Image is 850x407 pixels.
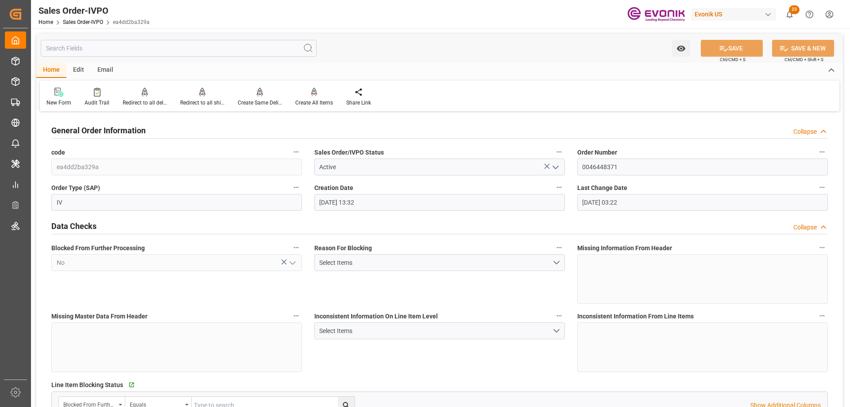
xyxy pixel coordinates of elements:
[51,148,65,157] span: code
[123,99,167,107] div: Redirect to all deliveries
[314,183,353,193] span: Creation Date
[346,99,371,107] div: Share Link
[691,8,776,21] div: Evonik US
[180,99,224,107] div: Redirect to all shipments
[793,223,817,232] div: Collapse
[51,312,147,321] span: Missing Master Data From Header
[691,6,780,23] button: Evonik US
[314,312,438,321] span: Inconsistent Information On Line Item Level
[816,146,828,158] button: Order Number
[41,40,317,57] input: Search Fields
[577,194,828,211] input: MM-DD-YYYY HH:MM
[314,322,565,339] button: open menu
[784,56,823,63] span: Ctrl/CMD + Shift + S
[319,326,552,336] div: Select Items
[51,183,100,193] span: Order Type (SAP)
[627,7,685,22] img: Evonik-brand-mark-Deep-Purple-RGB.jpeg_1700498283.jpeg
[314,254,565,271] button: open menu
[816,310,828,322] button: Inconsistent Information From Line Items
[548,160,561,174] button: open menu
[290,146,302,158] button: code
[720,56,746,63] span: Ctrl/CMD + S
[66,63,91,78] div: Edit
[46,99,71,107] div: New Form
[290,242,302,253] button: Blocked From Further Processing
[36,63,66,78] div: Home
[314,244,372,253] span: Reason For Blocking
[553,242,565,253] button: Reason For Blocking
[577,183,627,193] span: Last Change Date
[295,99,333,107] div: Create All Items
[577,312,694,321] span: Inconsistent Information From Line Items
[553,146,565,158] button: Sales Order/IVPO Status
[290,182,302,193] button: Order Type (SAP)
[314,148,384,157] span: Sales Order/IVPO Status
[314,194,565,211] input: MM-DD-YYYY HH:MM
[39,19,53,25] a: Home
[51,124,146,136] h2: General Order Information
[285,256,298,270] button: open menu
[238,99,282,107] div: Create Same Delivery Date
[772,40,834,57] button: SAVE & NEW
[553,310,565,322] button: Inconsistent Information On Line Item Level
[577,148,617,157] span: Order Number
[793,127,817,136] div: Collapse
[780,4,800,24] button: show 23 new notifications
[51,380,123,390] span: Line Item Blocking Status
[577,244,672,253] span: Missing Information From Header
[701,40,763,57] button: SAVE
[800,4,819,24] button: Help Center
[91,63,120,78] div: Email
[319,258,552,267] div: Select Items
[85,99,109,107] div: Audit Trail
[63,19,103,25] a: Sales Order-IVPO
[290,310,302,322] button: Missing Master Data From Header
[553,182,565,193] button: Creation Date
[816,242,828,253] button: Missing Information From Header
[789,5,800,14] span: 23
[672,40,690,57] button: open menu
[51,220,97,232] h2: Data Checks
[51,244,145,253] span: Blocked From Further Processing
[816,182,828,193] button: Last Change Date
[39,4,150,17] div: Sales Order-IVPO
